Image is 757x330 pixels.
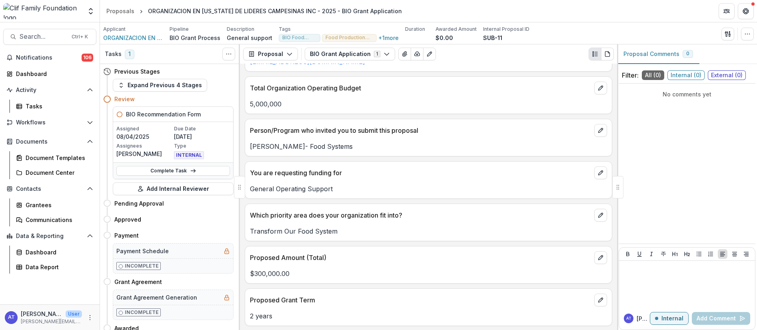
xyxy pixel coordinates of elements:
[708,70,746,80] span: External ( 0 )
[682,249,692,259] button: Heading 2
[116,166,230,176] a: Complete Task
[170,26,189,33] p: Pipeline
[243,48,298,60] button: Proposal
[706,249,715,259] button: Ordered List
[250,126,591,135] p: Person/Program who invited you to submit this proposal
[250,83,591,93] p: Total Organization Operating Budget
[16,70,90,78] div: Dashboard
[8,315,15,320] div: Ann Thrupp
[85,313,95,322] button: More
[3,29,96,45] button: Search...
[103,5,405,17] nav: breadcrumb
[170,34,220,42] p: BIO Grant Process
[26,154,90,162] div: Document Templates
[70,32,90,41] div: Ctrl + K
[105,51,122,58] h3: Tasks
[617,44,699,64] button: Proposal Comments
[483,26,529,33] p: Internal Proposal ID
[116,132,172,141] p: 08/04/2025
[305,48,395,60] button: BIO Grant Application1
[622,90,752,98] p: No comments yet
[13,260,96,274] a: Data Report
[114,67,160,76] h4: Previous Stages
[3,67,96,80] a: Dashboard
[589,48,601,60] button: Plaintext view
[623,249,633,259] button: Bold
[670,249,680,259] button: Heading 1
[250,210,591,220] p: Which priority area does your organization fit into?
[114,95,135,103] h4: Review
[3,182,96,195] button: Open Contacts
[250,142,607,151] p: [PERSON_NAME]- Food Systems
[3,116,96,129] button: Open Workflows
[378,34,399,41] button: +1more
[250,311,607,321] p: 2 years
[423,48,436,60] button: Edit as form
[635,249,644,259] button: Underline
[250,58,365,66] a: [EMAIL_ADDRESS][DOMAIN_NAME]
[659,249,668,259] button: Strike
[85,3,96,19] button: Open entity switcher
[250,184,607,194] p: General Operating Support
[116,142,172,150] p: Assignees
[647,249,656,259] button: Italicize
[174,132,230,141] p: [DATE]
[174,142,230,150] p: Type
[650,312,689,325] button: Internal
[222,48,235,60] button: Toggle View Cancelled Tasks
[116,150,172,158] p: [PERSON_NAME]
[692,312,750,325] button: Add Comment
[125,309,159,316] p: Incomplete
[106,7,134,15] div: Proposals
[686,51,689,56] span: 0
[116,293,197,302] h5: Grant Agreement Generation
[103,5,138,17] a: Proposals
[125,262,159,270] p: Incomplete
[250,295,591,305] p: Proposed Grant Term
[16,138,84,145] span: Documents
[642,70,664,80] span: All ( 0 )
[594,209,607,222] button: edit
[279,26,291,33] p: Tags
[741,249,751,259] button: Align Right
[3,3,82,19] img: Clif Family Foundation logo
[719,3,735,19] button: Partners
[16,233,84,240] span: Data & Reporting
[250,253,591,262] p: Proposed Amount (Total)
[148,7,402,15] div: ORGANIZACION EN [US_STATE] DE LIDERES CAMPESINAS INC - 2025 - BIO Grant Application
[116,247,169,255] h5: Payment Schedule
[126,110,201,118] h5: BIO Recommendation Form
[637,314,650,323] p: [PERSON_NAME]
[13,213,96,226] a: Communications
[26,263,90,271] div: Data Report
[594,294,607,306] button: edit
[250,226,607,236] p: Transform Our Food System
[718,249,727,259] button: Align Left
[16,186,84,192] span: Contacts
[594,166,607,179] button: edit
[103,34,163,42] a: ORGANIZACION EN [US_STATE] DE LIDERES CAMPESINAS INC
[103,26,126,33] p: Applicant
[13,100,96,113] a: Tasks
[174,151,204,159] span: INTERNAL
[601,48,614,60] button: PDF view
[116,125,172,132] p: Assigned
[26,102,90,110] div: Tasks
[326,35,373,40] span: Food Production Workers
[82,54,93,62] span: 106
[250,99,607,109] p: 5,000,000
[405,26,425,33] p: Duration
[227,34,272,42] p: General support
[13,166,96,179] a: Document Center
[594,124,607,137] button: edit
[66,310,82,318] p: User
[483,34,502,42] p: SUB-11
[16,87,84,94] span: Activity
[26,216,90,224] div: Communications
[13,198,96,212] a: Grantees
[282,35,317,40] span: BIO Food Systems
[398,48,411,60] button: View Attached Files
[16,119,84,126] span: Workflows
[435,34,453,42] p: $0.00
